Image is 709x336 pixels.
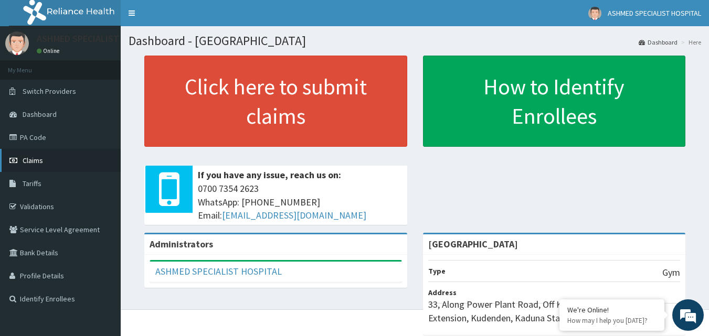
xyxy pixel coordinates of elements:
b: Type [428,266,446,276]
img: User Image [588,7,601,20]
a: How to Identify Enrollees [423,56,686,147]
div: We're Online! [567,305,657,315]
a: ASHMED SPECIALIST HOSPITAL [155,265,282,277]
a: Dashboard [639,38,678,47]
span: Claims [23,156,43,165]
li: Here [679,38,701,47]
span: Switch Providers [23,86,76,96]
img: User Image [5,31,29,55]
span: 0700 7354 2623 WhatsApp: [PHONE_NUMBER] Email: [198,182,402,222]
p: How may I help you today? [567,316,657,325]
a: Online [37,47,62,55]
b: Address [428,288,457,297]
b: If you have any issue, reach us on: [198,169,341,181]
p: ASHMED SPECIALIST HOSPITAL [37,34,162,44]
p: Gym [662,266,680,279]
b: Administrators [150,238,213,250]
h1: Dashboard - [GEOGRAPHIC_DATA] [129,34,701,48]
span: Dashboard [23,110,57,119]
span: ASHMED SPECIALIST HOSPITAL [608,8,701,18]
a: [EMAIL_ADDRESS][DOMAIN_NAME] [222,209,366,221]
a: Click here to submit claims [144,56,407,147]
strong: [GEOGRAPHIC_DATA] [428,238,518,250]
p: 33, Along Power Plant Road, Off Kaduna By pass, Agwa New Extension, Kudenden, Kaduna State. [428,298,681,324]
span: Tariffs [23,179,41,188]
